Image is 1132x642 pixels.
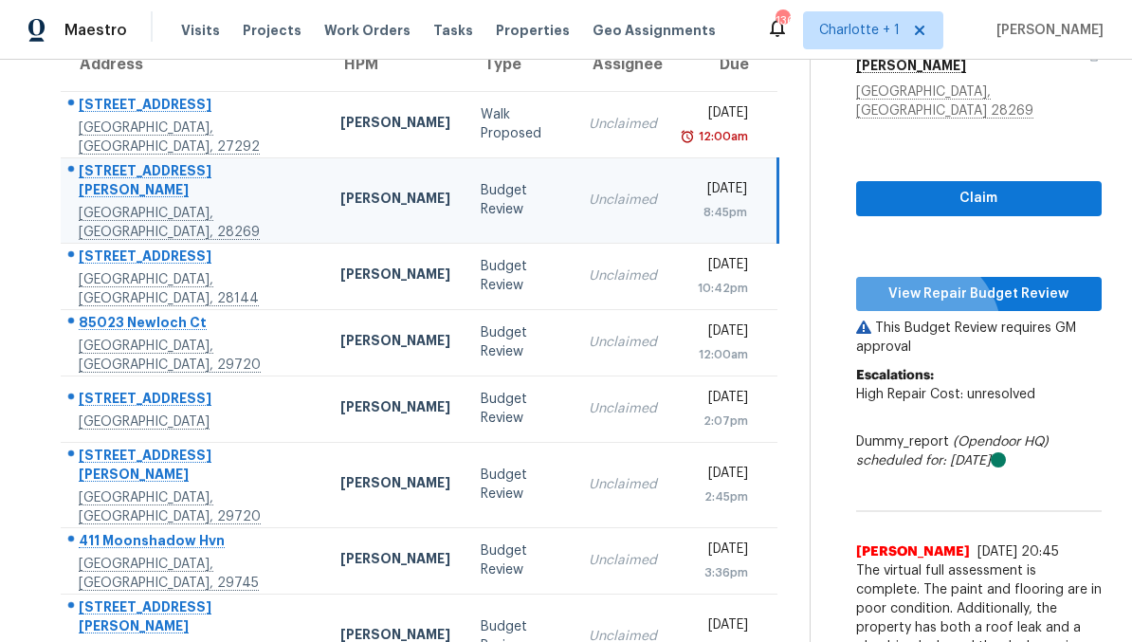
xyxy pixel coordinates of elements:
[481,541,558,579] div: Budget Review
[340,473,450,497] div: [PERSON_NAME]
[819,21,900,40] span: Charlotte + 1
[687,203,747,222] div: 8:45pm
[589,399,657,418] div: Unclaimed
[856,277,1102,312] button: View Repair Budget Review
[856,181,1102,216] button: Claim
[856,432,1102,470] div: Dummy_report
[687,540,748,563] div: [DATE]
[64,21,127,40] span: Maestro
[953,435,1049,449] i: (Opendoor HQ)
[589,333,657,352] div: Unclaimed
[466,38,574,91] th: Type
[481,105,558,143] div: Walk Proposed
[593,21,716,40] span: Geo Assignments
[687,255,748,279] div: [DATE]
[856,319,1102,357] p: This Budget Review requires GM approval
[481,257,558,295] div: Budget Review
[687,563,748,582] div: 3:36pm
[324,21,411,40] span: Work Orders
[481,323,558,361] div: Budget Review
[687,103,748,127] div: [DATE]
[776,11,789,30] div: 136
[687,321,748,345] div: [DATE]
[340,113,450,137] div: [PERSON_NAME]
[574,38,672,91] th: Assignee
[589,475,657,494] div: Unclaimed
[871,187,1086,211] span: Claim
[871,283,1086,306] span: View Repair Budget Review
[589,115,657,134] div: Unclaimed
[340,331,450,355] div: [PERSON_NAME]
[181,21,220,40] span: Visits
[687,279,748,298] div: 10:42pm
[589,551,657,570] div: Unclaimed
[687,345,748,364] div: 12:00am
[340,397,450,421] div: [PERSON_NAME]
[856,388,1035,401] span: High Repair Cost: unresolved
[856,542,970,561] span: [PERSON_NAME]
[687,412,748,431] div: 2:07pm
[433,24,473,37] span: Tasks
[977,545,1059,559] span: [DATE] 20:45
[340,549,450,573] div: [PERSON_NAME]
[481,390,558,428] div: Budget Review
[481,181,558,219] div: Budget Review
[856,369,934,382] b: Escalations:
[672,38,777,91] th: Due
[325,38,466,91] th: HPM
[680,127,695,146] img: Overdue Alarm Icon
[340,265,450,288] div: [PERSON_NAME]
[687,179,747,203] div: [DATE]
[243,21,301,40] span: Projects
[589,191,657,210] div: Unclaimed
[589,266,657,285] div: Unclaimed
[481,466,558,504] div: Budget Review
[687,615,748,639] div: [DATE]
[695,127,748,146] div: 12:00am
[687,487,748,506] div: 2:45pm
[61,38,325,91] th: Address
[496,21,570,40] span: Properties
[687,388,748,412] div: [DATE]
[687,464,748,487] div: [DATE]
[340,189,450,212] div: [PERSON_NAME]
[856,454,991,468] i: scheduled for: [DATE]
[989,21,1104,40] span: [PERSON_NAME]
